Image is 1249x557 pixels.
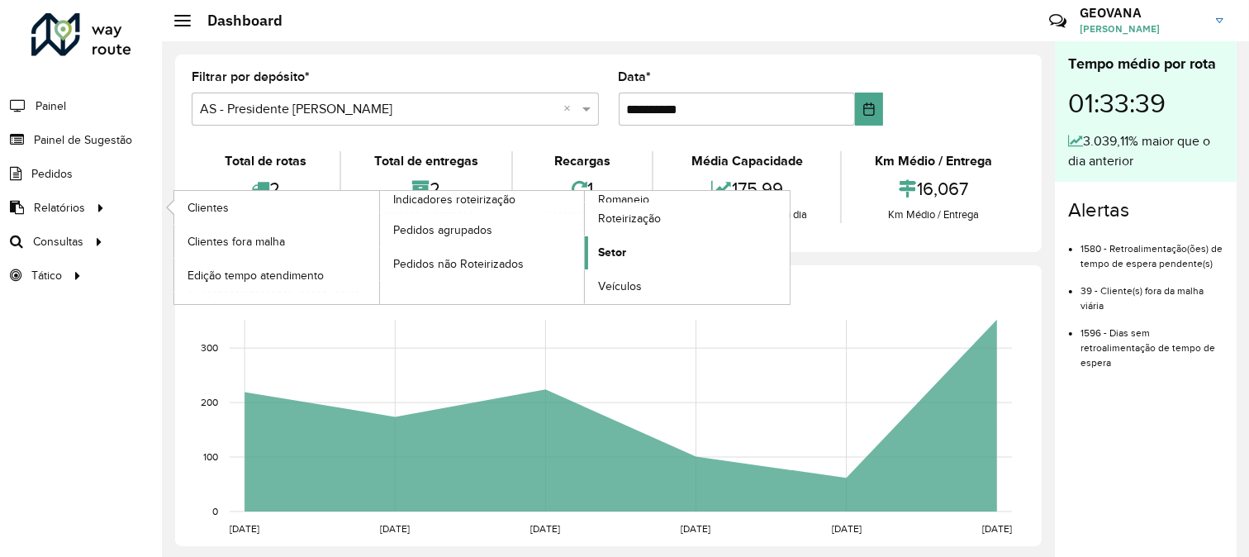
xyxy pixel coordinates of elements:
[345,171,507,207] div: 2
[982,523,1012,534] text: [DATE]
[530,523,560,534] text: [DATE]
[174,225,379,258] a: Clientes fora malha
[658,171,836,207] div: 175,99
[174,191,585,304] a: Indicadores roteirização
[598,210,661,227] span: Roteirização
[846,207,1021,223] div: Km Médio / Entrega
[188,233,285,250] span: Clientes fora malha
[393,191,515,208] span: Indicadores roteirização
[1068,131,1223,171] div: 3.039,11% maior que o dia anterior
[1080,313,1223,370] li: 1596 - Dias sem retroalimentação de tempo de espera
[196,171,335,207] div: 2
[36,98,66,115] span: Painel
[1080,229,1223,271] li: 1580 - Retroalimentação(ões) de tempo de espera pendente(s)
[192,67,310,87] label: Filtrar por depósito
[855,93,883,126] button: Choose Date
[203,451,218,462] text: 100
[380,523,410,534] text: [DATE]
[598,278,642,295] span: Veículos
[1080,5,1204,21] h3: GEOVANA
[380,247,585,280] a: Pedidos não Roteirizados
[681,523,711,534] text: [DATE]
[212,506,218,517] text: 0
[564,99,578,119] span: Clear all
[1068,75,1223,131] div: 01:33:39
[585,202,790,236] a: Roteirização
[230,523,259,534] text: [DATE]
[619,67,652,87] label: Data
[33,233,83,250] span: Consultas
[585,236,790,269] a: Setor
[380,191,791,304] a: Romaneio
[1080,271,1223,313] li: 39 - Cliente(s) fora da malha viária
[846,151,1021,171] div: Km Médio / Entrega
[598,244,626,261] span: Setor
[1068,198,1223,222] h4: Alertas
[174,191,379,224] a: Clientes
[34,131,132,149] span: Painel de Sugestão
[31,267,62,284] span: Tático
[585,270,790,303] a: Veículos
[31,165,73,183] span: Pedidos
[380,213,585,246] a: Pedidos agrupados
[34,199,85,217] span: Relatórios
[174,259,379,292] a: Edição tempo atendimento
[1068,53,1223,75] div: Tempo médio por rota
[517,171,648,207] div: 1
[1040,3,1076,39] a: Contato Rápido
[393,221,492,239] span: Pedidos agrupados
[188,199,229,217] span: Clientes
[191,12,283,30] h2: Dashboard
[658,151,836,171] div: Média Capacidade
[393,255,524,273] span: Pedidos não Roteirizados
[201,397,218,407] text: 200
[517,151,648,171] div: Recargas
[188,267,324,284] span: Edição tempo atendimento
[846,171,1021,207] div: 16,067
[598,191,649,208] span: Romaneio
[1080,21,1204,36] span: [PERSON_NAME]
[196,151,335,171] div: Total de rotas
[832,523,862,534] text: [DATE]
[201,342,218,353] text: 300
[345,151,507,171] div: Total de entregas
